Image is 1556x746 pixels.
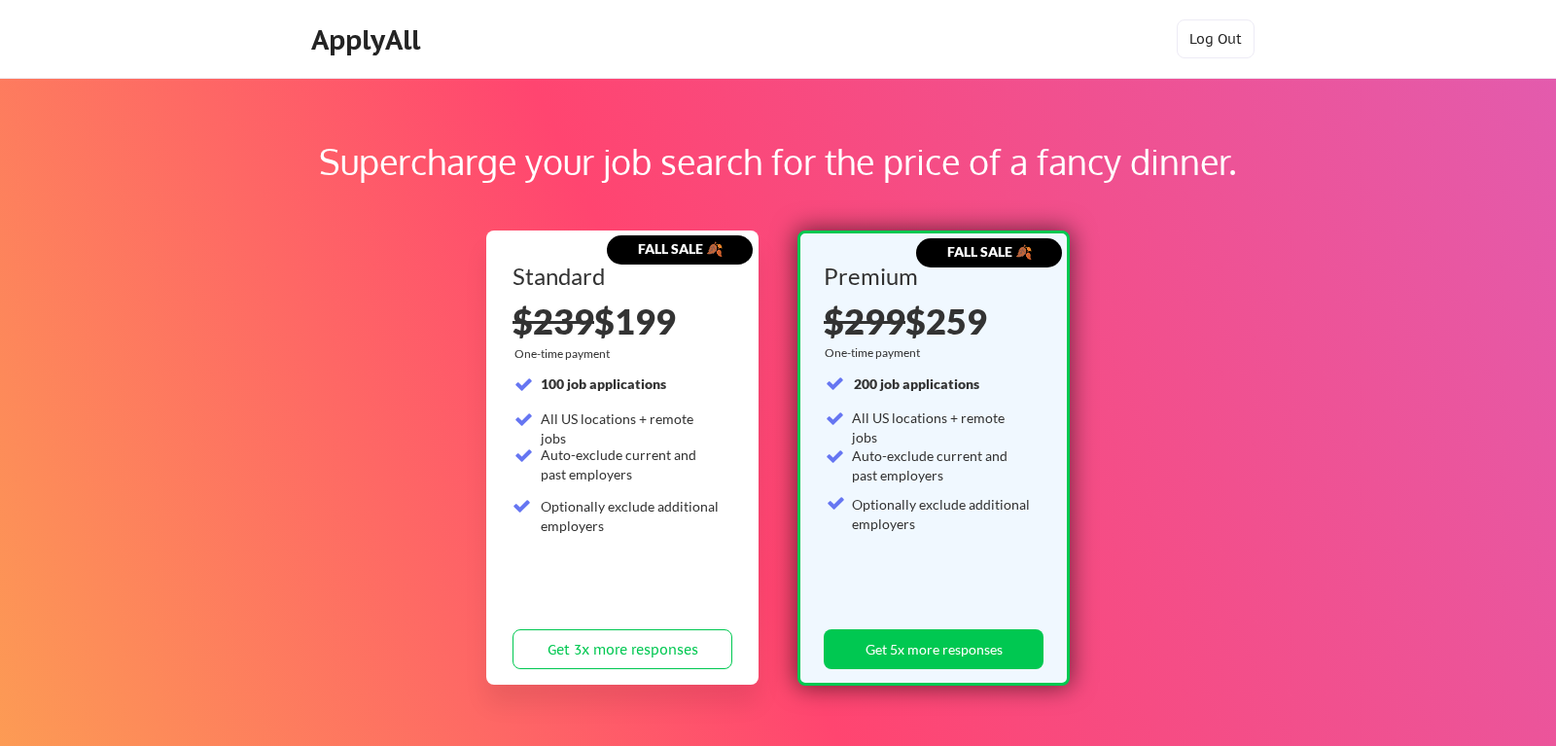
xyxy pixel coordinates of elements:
div: ApplyAll [311,23,426,56]
div: All US locations + remote jobs [852,409,1032,446]
button: Get 3x more responses [513,629,732,669]
div: $199 [513,303,732,338]
button: Log Out [1177,19,1255,58]
div: Premium [824,265,1037,288]
strong: 200 job applications [854,375,979,392]
strong: 100 job applications [541,375,666,392]
button: Get 5x more responses [824,629,1043,669]
div: $259 [824,303,1037,338]
div: All US locations + remote jobs [541,409,721,447]
div: Optionally exclude additional employers [541,497,721,535]
strong: FALL SALE 🍂 [947,243,1032,260]
div: One-time payment [514,346,616,362]
div: Supercharge your job search for the price of a fancy dinner. [124,135,1432,188]
s: $299 [824,300,905,342]
div: Standard [513,265,725,288]
div: One-time payment [825,345,926,361]
strong: FALL SALE 🍂 [638,240,723,257]
s: $239 [513,300,594,342]
div: Auto-exclude current and past employers [852,446,1032,484]
div: Optionally exclude additional employers [852,495,1032,533]
div: Auto-exclude current and past employers [541,445,721,483]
